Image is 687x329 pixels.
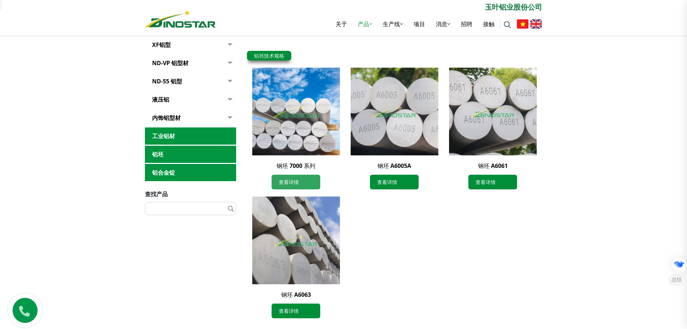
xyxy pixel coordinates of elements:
[252,68,340,155] img: 钢坯 7000 系列
[483,20,494,28] font: 接触
[145,190,168,198] font: 查找产品
[281,291,311,299] a: 钢坯 A6063
[377,179,397,185] font: 查看详情
[152,150,164,158] font: 铝坯
[145,146,236,163] a: 铝坯
[152,132,175,140] font: 工业铝材
[436,20,447,28] font: 消息
[254,52,284,59] a: 铝坯技术规格
[383,20,400,28] font: 生产线
[351,68,438,155] img: 钢坯 A6005A
[145,91,236,108] a: 液压铝
[279,308,299,314] font: 查看详情
[152,77,182,85] font: ND-55 铝型
[145,10,216,28] img: 恐龙之星
[279,179,299,185] font: 查看详情
[145,109,236,127] a: 内饰铝型材
[478,162,508,170] a: 钢坯 A6061
[145,54,236,72] a: ND-VP 铝型材
[478,13,500,35] a: 接触
[145,73,236,90] a: ND-55 铝型
[461,20,472,28] font: 招聘
[352,13,377,35] a: 产品
[336,20,347,28] font: 关于
[377,13,408,35] a: 生产线
[330,13,352,35] a: 关于
[145,164,236,182] a: 铝合金锭
[152,114,181,122] font: 内饰铝型材
[152,59,189,67] font: ND-VP 铝型材
[152,96,169,103] font: 液压铝
[530,19,542,29] img: 英语
[476,179,496,185] font: 查看详情
[377,162,411,170] a: 钢坯 A6005A
[408,13,430,35] a: 项目
[517,19,528,29] img: 越南语
[358,20,369,28] font: 产品
[272,304,320,318] a: 查看详情
[485,2,542,12] font: 玉叶铝业股份公司
[430,13,455,35] a: 消息
[272,175,320,189] a: 查看详情
[277,162,315,170] a: 钢坯 7000 系列
[449,68,537,155] img: 钢坯 A6061
[152,41,171,49] font: XF铝型
[370,175,419,189] a: 查看详情
[145,127,236,145] a: 工业铝材
[252,197,340,284] img: 钢坯 A6063
[504,21,511,28] img: 搜索
[468,175,517,189] a: 查看详情
[414,20,425,28] font: 项目
[455,13,478,35] a: 招聘
[152,169,175,176] font: 铝合金锭
[145,36,236,54] a: XF铝型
